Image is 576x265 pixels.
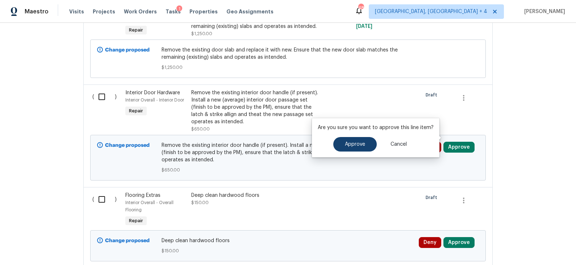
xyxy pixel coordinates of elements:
[176,5,182,13] div: 1
[333,137,377,152] button: Approve
[191,192,319,199] div: Deep clean hardwood floors
[191,200,209,205] span: $150.00
[125,193,160,198] span: Flooring Extras
[105,238,150,243] b: Change proposed
[124,8,157,15] span: Work Orders
[125,200,174,212] span: Interior Overall - Overall Flooring
[90,6,123,40] div: ( )
[93,8,115,15] span: Projects
[162,142,415,163] span: Remove the existing interior door handle (if present). Install a new (average) interior door pass...
[125,98,184,102] span: Interior Overall - Interior Door
[162,64,415,71] span: $1,250.00
[90,190,123,230] div: ( )
[345,142,365,147] span: Approve
[105,143,150,148] b: Change proposed
[126,26,146,34] span: Repair
[443,142,475,153] button: Approve
[375,8,487,15] span: [GEOGRAPHIC_DATA], [GEOGRAPHIC_DATA] + 4
[69,8,84,15] span: Visits
[443,237,475,248] button: Approve
[391,142,407,147] span: Cancel
[356,24,372,29] span: [DATE]
[358,4,363,12] div: 48
[90,87,123,135] div: ( )
[191,127,210,131] span: $650.00
[356,9,410,29] span: Approved by [PERSON_NAME] on
[126,107,146,115] span: Repair
[521,8,565,15] span: [PERSON_NAME]
[426,194,440,201] span: Draft
[105,47,150,53] b: Change proposed
[25,8,49,15] span: Maestro
[189,8,218,15] span: Properties
[162,166,415,174] span: $650.00
[162,247,415,254] span: $150.00
[191,89,319,125] div: Remove the existing interior door handle (if present). Install a new (average) interior door pass...
[426,91,440,99] span: Draft
[126,217,146,224] span: Repair
[125,90,180,95] span: Interior Door Hardware
[318,124,434,131] p: Are you sure you want to approve this line item?
[419,237,441,248] button: Deny
[162,237,415,244] span: Deep clean hardwood floors
[379,137,418,152] button: Cancel
[166,9,181,14] span: Tasks
[191,32,212,36] span: $1,250.00
[226,8,274,15] span: Geo Assignments
[162,46,415,61] span: Remove the existing door slab and replace it with new. Ensure that the new door slab matches the ...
